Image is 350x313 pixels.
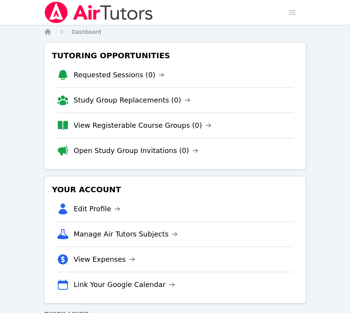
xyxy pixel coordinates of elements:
[74,120,211,131] a: View Registerable Course Groups (0)
[74,145,199,156] a: Open Study Group Invitations (0)
[74,229,178,240] a: Manage Air Tutors Subjects
[50,183,300,196] h3: Your Account
[74,95,191,106] a: Study Group Replacements (0)
[74,203,121,214] a: Edit Profile
[44,28,307,36] nav: Breadcrumb
[72,28,101,36] a: Dashboard
[74,279,175,290] a: Link Your Google Calendar
[74,254,135,265] a: View Expenses
[74,70,165,80] a: Requested Sessions (0)
[44,2,154,23] img: Air Tutors
[72,29,101,35] span: Dashboard
[50,49,300,63] h3: Tutoring Opportunities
